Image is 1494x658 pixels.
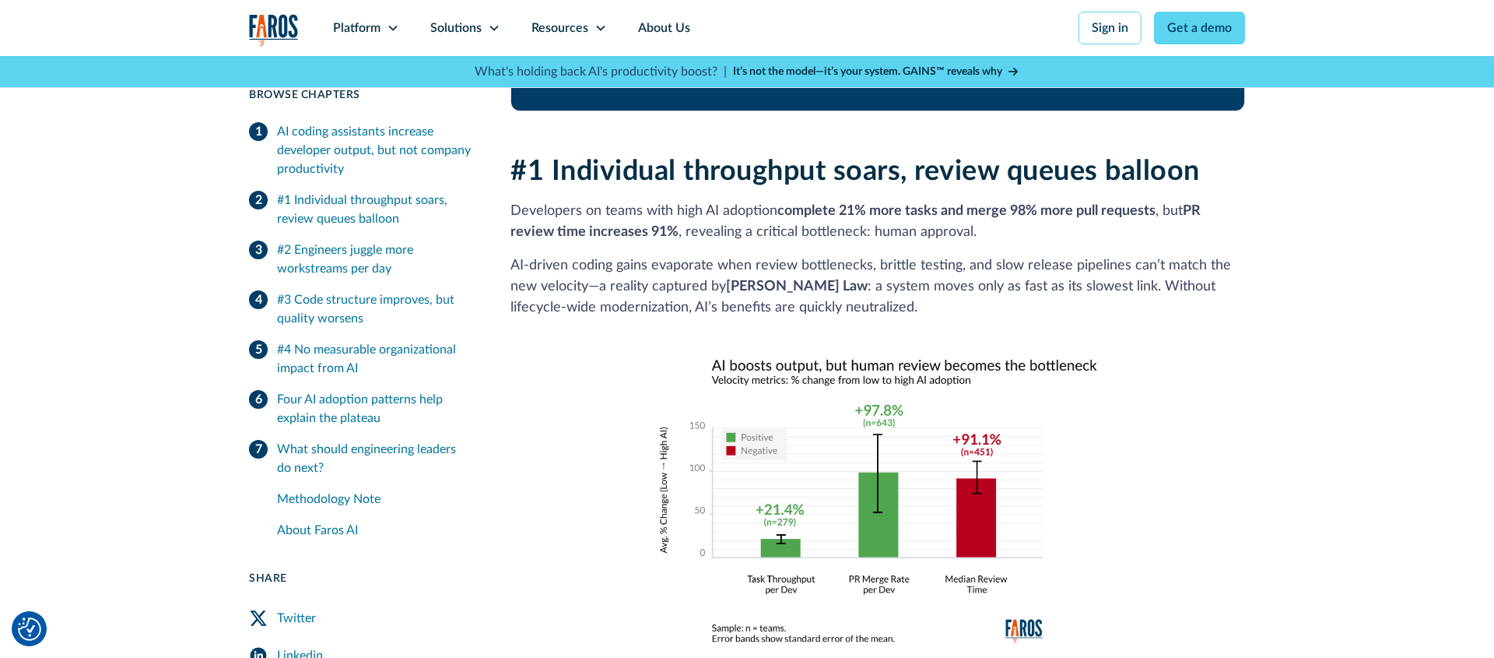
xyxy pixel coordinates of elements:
div: About Faros AI [277,521,473,540]
div: #4 No measurable organizational impact from AI [277,340,473,378]
div: AI coding assistants increase developer output, but not company productivity [277,122,473,178]
div: #1 Individual throughput soars, review queues balloon [277,191,473,228]
a: Methodology Note [277,484,473,515]
div: Share [249,571,473,587]
div: What should engineering leaders do next? [277,440,473,477]
div: Twitter [277,609,316,628]
strong: It’s not the model—it’s your system. GAINS™ reveals why [733,66,1002,77]
button: Cookie Settings [18,618,41,641]
div: Four AI adoption patterns help explain the plateau [277,390,473,428]
a: AI coding assistants increase developer output, but not company productivity [249,116,473,185]
img: Revisit consent button [18,618,41,641]
a: #3 Code structure improves, but quality worsens [249,284,473,334]
a: #2 Engineers juggle more workstreams per day [249,234,473,284]
a: It’s not the model—it’s your system. GAINS™ reveals why [733,64,1019,80]
strong: [PERSON_NAME] Law [726,280,868,294]
div: #3 Code structure improves, but quality worsens [277,290,473,328]
a: #1 Individual throughput soars, review queues balloon [249,185,473,234]
div: Resources [531,19,588,37]
a: home [249,14,299,46]
strong: PR review time increases 91% [510,204,1201,239]
div: Methodology Note [277,490,473,508]
a: Twitter Share [249,600,473,637]
div: Browse Chapters [249,87,473,104]
p: What's holding back AI's productivity boost? | [475,62,727,81]
h2: #1 Individual throughput soars, review queues balloon [510,155,1245,188]
img: Logo of the analytics and reporting company Faros. [249,14,299,46]
a: Four AI adoption patterns help explain the plateau [249,384,473,434]
p: Developers on teams with high AI adoption , but , revealing a critical bottleneck: human approval. [510,201,1245,243]
a: About Faros AI [277,515,473,546]
a: Sign in [1078,12,1142,44]
p: AI‑driven coding gains evaporate when review bottlenecks, brittle testing, and slow release pipel... [510,255,1245,318]
a: Get a demo [1154,12,1245,44]
div: Solutions [430,19,482,37]
strong: complete 21% more tasks and merge 98% more pull requests [777,204,1156,218]
div: Platform [333,19,381,37]
div: #2 Engineers juggle more workstreams per day [277,241,473,278]
a: What should engineering leaders do next? [249,434,473,484]
a: #4 No measurable organizational impact from AI [249,334,473,384]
